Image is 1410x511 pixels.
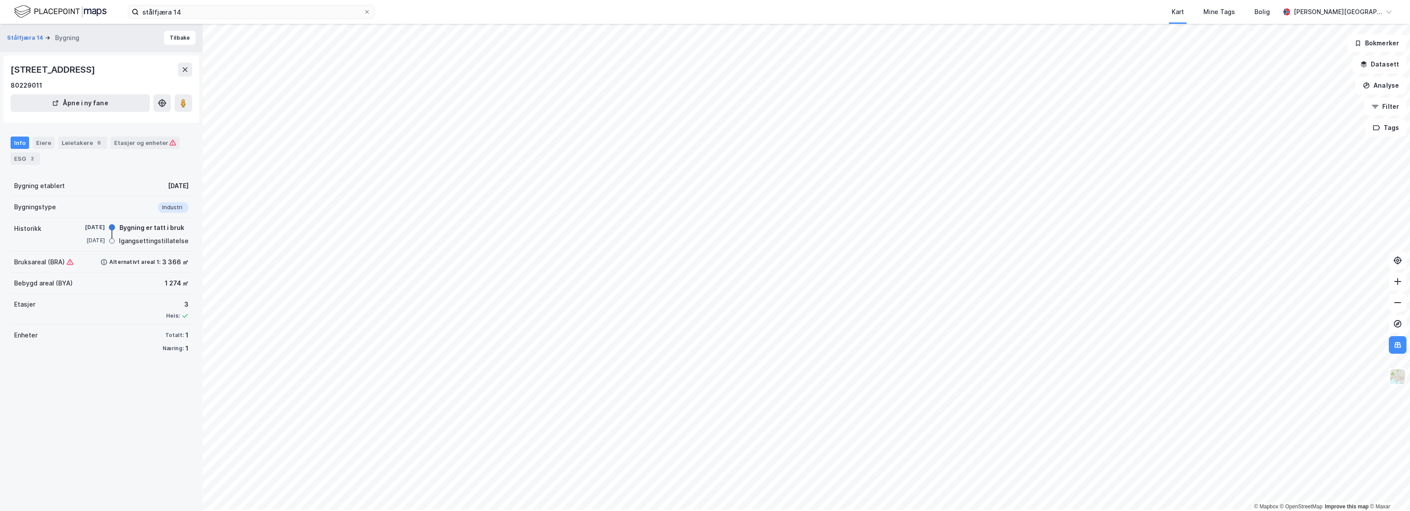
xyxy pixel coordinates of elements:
[163,345,184,352] div: Næring:
[166,312,180,319] div: Heis:
[95,138,104,147] div: 6
[1365,119,1406,137] button: Tags
[11,80,42,91] div: 80229011
[1172,7,1184,17] div: Kart
[139,5,364,19] input: Søk på adresse, matrikkel, gårdeiere, leietakere eller personer
[14,257,74,267] div: Bruksareal (BRA)
[162,257,189,267] div: 3 366 ㎡
[1203,7,1235,17] div: Mine Tags
[58,137,107,149] div: Leietakere
[11,63,97,77] div: [STREET_ADDRESS]
[70,237,105,244] div: [DATE]
[14,4,107,19] img: logo.f888ab2527a4732fd821a326f86c7f29.svg
[165,278,189,289] div: 1 274 ㎡
[1347,34,1406,52] button: Bokmerker
[1364,98,1406,115] button: Filter
[1254,7,1270,17] div: Bolig
[7,33,45,42] button: Stålfjæra 14
[14,202,56,212] div: Bygningstype
[165,332,184,339] div: Totalt:
[11,94,150,112] button: Åpne i ny fane
[168,181,189,191] div: [DATE]
[33,137,55,149] div: Eiere
[14,330,37,341] div: Enheter
[14,299,35,310] div: Etasjer
[119,236,189,246] div: Igangsettingstillatelse
[14,223,41,234] div: Historikk
[1280,504,1323,510] a: OpenStreetMap
[1355,77,1406,94] button: Analyse
[1325,504,1369,510] a: Improve this map
[114,139,176,147] div: Etasjer og enheter
[1366,469,1410,511] iframe: Chat Widget
[186,330,189,341] div: 1
[1254,504,1278,510] a: Mapbox
[1294,7,1382,17] div: [PERSON_NAME][GEOGRAPHIC_DATA]
[166,299,189,310] div: 3
[70,223,105,231] div: [DATE]
[164,31,196,45] button: Tilbake
[14,278,73,289] div: Bebygd areal (BYA)
[11,137,29,149] div: Info
[14,181,65,191] div: Bygning etablert
[109,259,160,266] div: Alternativt areal 1:
[186,343,189,354] div: 1
[11,152,40,165] div: ESG
[28,154,37,163] div: 2
[119,222,184,233] div: Bygning er tatt i bruk
[1389,368,1406,385] img: Z
[55,33,79,43] div: Bygning
[1353,56,1406,73] button: Datasett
